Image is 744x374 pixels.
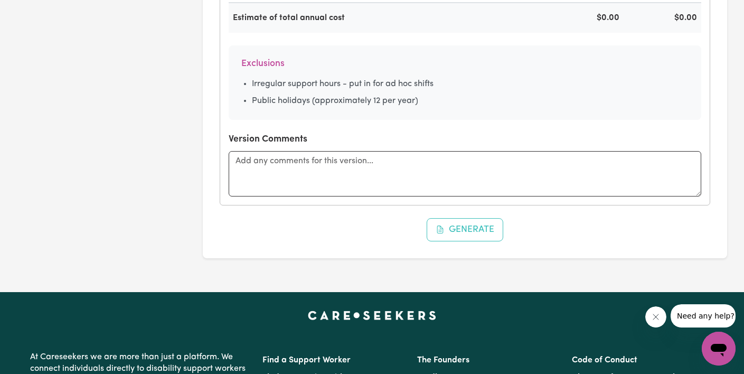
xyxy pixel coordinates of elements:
a: Code of Conduct [572,356,637,364]
h6: Exclusions [241,58,689,69]
li: Irregular support hours - put in for ad hoc shifts [252,78,689,90]
iframe: Message from company [671,304,736,328]
a: Find a Support Worker [262,356,351,364]
li: Public holidays (approximately 12 per year) [252,95,689,107]
iframe: Button to launch messaging window [702,332,736,366]
div: $0.00 [628,12,701,24]
div: Estimate of total annual cost [229,12,391,24]
label: Version Comments [229,133,307,146]
div: $0.00 [551,12,624,24]
iframe: Close message [645,306,666,328]
a: The Founders [417,356,469,364]
button: Generate [427,218,504,241]
a: Careseekers home page [308,311,436,320]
